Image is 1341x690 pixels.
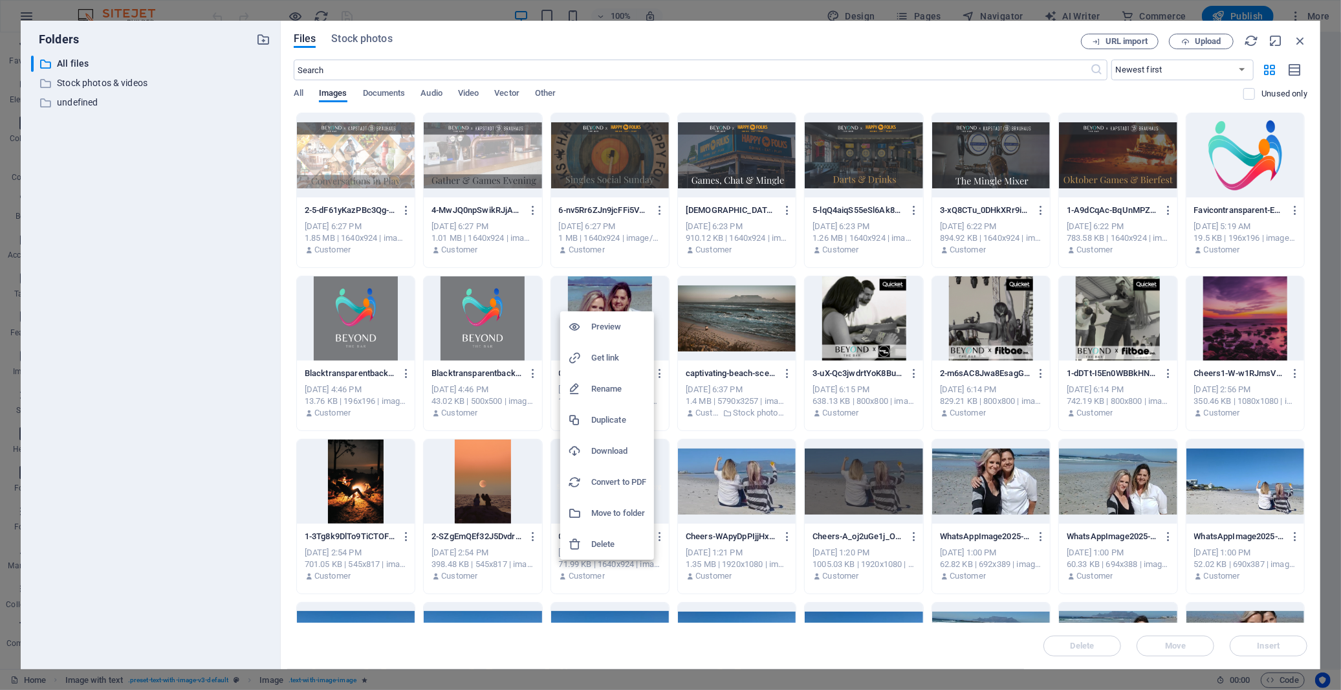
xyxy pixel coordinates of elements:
[591,350,646,366] h6: Get link
[591,474,646,490] h6: Convert to PDF
[591,443,646,459] h6: Download
[591,412,646,428] h6: Duplicate
[591,319,646,335] h6: Preview
[591,381,646,397] h6: Rename
[591,537,646,552] h6: Delete
[591,506,646,521] h6: Move to folder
